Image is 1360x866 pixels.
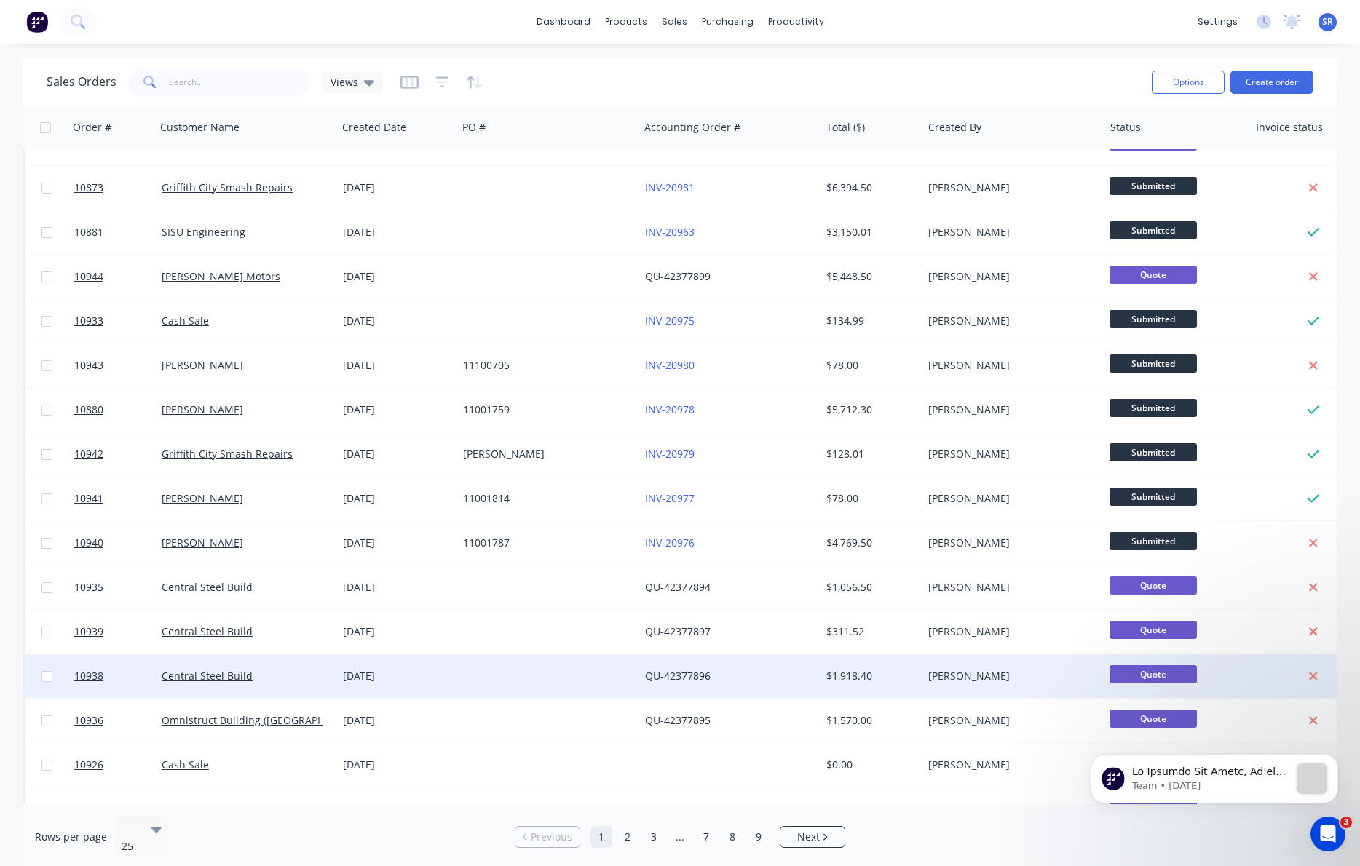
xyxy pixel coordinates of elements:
[162,580,253,594] a: Central Steel Build
[928,120,981,135] div: Created By
[160,120,240,135] div: Customer Name
[74,624,103,639] span: 10939
[928,180,1090,195] div: [PERSON_NAME]
[645,269,711,283] a: QU-42377899
[74,699,162,742] a: 10936
[74,743,162,787] a: 10926
[162,758,209,771] a: Cash Sale
[1110,399,1197,417] span: Submitted
[343,669,451,683] div: [DATE]
[928,802,1090,817] div: [PERSON_NAME]
[162,269,280,283] a: [PERSON_NAME] Motors
[748,826,770,848] a: Page 9
[590,826,612,848] a: Page 1 is your current page
[343,358,451,373] div: [DATE]
[598,11,655,33] div: products
[74,210,162,254] a: 10881
[645,225,695,239] a: INV-20963
[1110,488,1197,506] span: Submitted
[47,75,116,89] h1: Sales Orders
[169,68,311,97] input: Search...
[928,758,1090,772] div: [PERSON_NAME]
[1230,71,1313,94] button: Create order
[74,314,103,328] span: 10933
[74,269,103,284] span: 10944
[928,402,1090,417] div: [PERSON_NAME]
[826,314,912,328] div: $134.99
[343,802,451,817] div: [DATE]
[1110,266,1197,284] span: Quote
[74,358,103,373] span: 10943
[695,826,717,848] a: Page 7
[1310,817,1345,851] iframe: Intercom live chat
[645,536,695,549] a: INV-20976
[695,11,761,33] div: purchasing
[645,180,695,194] a: INV-20981
[643,826,665,848] a: Page 3
[74,491,103,506] span: 10941
[162,802,243,816] a: [PERSON_NAME]
[74,388,162,432] a: 10880
[1110,177,1197,195] span: Submitted
[1069,725,1360,827] iframe: Intercom notifications message
[644,120,740,135] div: Accounting Order #
[928,536,1090,550] div: [PERSON_NAME]
[780,830,845,844] a: Next page
[162,180,293,194] a: Griffith City Smash Repairs
[463,447,625,461] div: [PERSON_NAME]
[162,358,243,372] a: [PERSON_NAME]
[463,402,625,417] div: 11001759
[645,802,711,816] a: QU-42377892
[1110,621,1197,639] span: Quote
[797,830,820,844] span: Next
[1340,817,1352,828] span: 3
[645,358,695,372] a: INV-20980
[162,491,243,505] a: [PERSON_NAME]
[1110,576,1197,595] span: Quote
[645,580,711,594] a: QU-42377894
[162,713,411,727] a: Omnistruct Building ([GEOGRAPHIC_DATA]) PTY LTD
[826,802,912,817] div: $11,595.01
[826,536,912,550] div: $4,769.50
[655,11,695,33] div: sales
[645,447,695,461] a: INV-20979
[531,830,572,844] span: Previous
[463,536,625,550] div: 11001787
[645,314,695,327] a: INV-20975
[928,580,1090,595] div: [PERSON_NAME]
[1190,11,1245,33] div: settings
[826,225,912,239] div: $3,150.01
[63,55,221,68] p: Message from Team, sent 2w ago
[343,402,451,417] div: [DATE]
[74,610,162,654] a: 10939
[74,580,103,595] span: 10935
[826,758,912,772] div: $0.00
[73,120,111,135] div: Order #
[1110,532,1197,550] span: Submitted
[74,402,103,417] span: 10880
[462,120,486,135] div: PO #
[928,713,1090,728] div: [PERSON_NAME]
[74,802,103,817] span: 10934
[928,269,1090,284] div: [PERSON_NAME]
[343,580,451,595] div: [DATE]
[343,624,451,639] div: [DATE]
[343,447,451,461] div: [DATE]
[515,830,580,844] a: Previous page
[162,447,293,461] a: Griffith City Smash Repairs
[74,787,162,831] a: 10934
[343,491,451,506] div: [DATE]
[74,713,103,728] span: 10936
[928,491,1090,506] div: [PERSON_NAME]
[74,166,162,210] a: 10873
[74,180,103,195] span: 10873
[74,536,103,550] span: 10940
[122,839,139,854] div: 25
[928,225,1090,239] div: [PERSON_NAME]
[645,491,695,505] a: INV-20977
[343,713,451,728] div: [DATE]
[343,180,451,195] div: [DATE]
[463,358,625,373] div: 11100705
[928,314,1090,328] div: [PERSON_NAME]
[826,713,912,728] div: $1,570.00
